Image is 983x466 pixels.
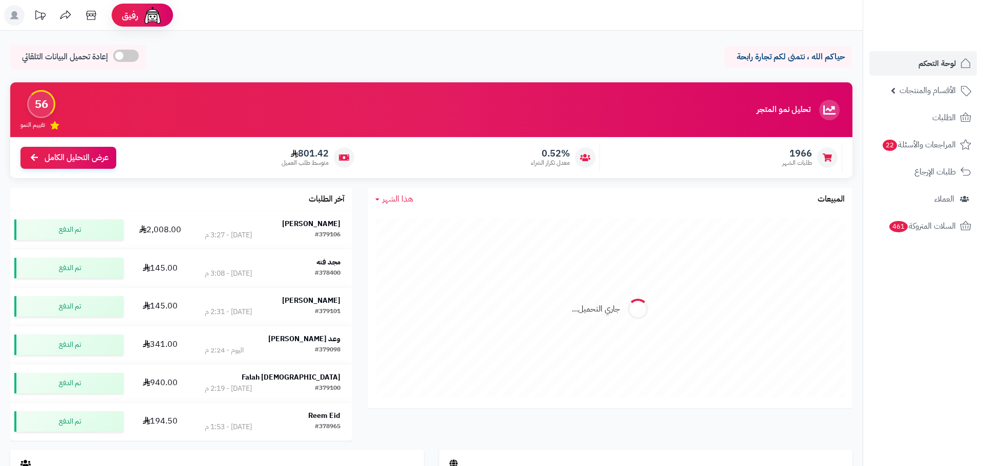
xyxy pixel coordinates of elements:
[308,410,340,421] strong: Reem Eid
[572,303,620,315] div: جاري التحميل...
[127,287,193,325] td: 145.00
[883,140,897,151] span: 22
[242,372,340,383] strong: [DEMOGRAPHIC_DATA] Falah
[315,384,340,394] div: #379100
[869,187,977,211] a: العملاء
[282,218,340,229] strong: [PERSON_NAME]
[14,219,123,240] div: تم الدفع
[888,219,956,233] span: السلات المتروكة
[14,373,123,393] div: تم الدفع
[282,159,329,167] span: متوسط طلب العميل
[27,5,53,28] a: تحديثات المنصة
[127,403,193,440] td: 194.50
[205,384,252,394] div: [DATE] - 2:19 م
[918,56,956,71] span: لوحة التحكم
[869,105,977,130] a: الطلبات
[882,138,956,152] span: المراجعات والأسئلة
[315,230,340,240] div: #379106
[309,195,345,204] h3: آخر الطلبات
[818,195,845,204] h3: المبيعات
[375,193,413,205] a: هذا الشهر
[531,148,570,159] span: 0.52%
[20,121,45,129] span: تقييم النمو
[869,51,977,76] a: لوحة التحكم
[782,159,812,167] span: طلبات الشهر
[315,345,340,356] div: #379098
[315,422,340,432] div: #378965
[757,105,810,115] h3: تحليل نمو المتجر
[732,51,845,63] p: حياكم الله ، نتمنى لكم تجارة رابحة
[14,335,123,355] div: تم الدفع
[127,249,193,287] td: 145.00
[205,307,252,317] div: [DATE] - 2:31 م
[934,192,954,206] span: العملاء
[20,147,116,169] a: عرض التحليل الكامل
[282,148,329,159] span: 801.42
[932,110,956,125] span: الطلبات
[205,230,252,240] div: [DATE] - 3:27 م
[122,9,138,21] span: رفيق
[127,211,193,249] td: 2,008.00
[315,269,340,279] div: #378400
[142,5,163,26] img: ai-face.png
[382,193,413,205] span: هذا الشهر
[315,307,340,317] div: #379101
[869,132,977,157] a: المراجعات والأسئلة22
[22,51,108,63] span: إعادة تحميل البيانات التلقائي
[205,345,244,356] div: اليوم - 2:24 م
[900,83,956,98] span: الأقسام والمنتجات
[45,152,109,164] span: عرض التحليل الكامل
[869,160,977,184] a: طلبات الإرجاع
[889,221,908,232] span: 461
[531,159,570,167] span: معدل تكرار الشراء
[14,296,123,317] div: تم الدفع
[782,148,812,159] span: 1966
[282,295,340,306] strong: [PERSON_NAME]
[14,411,123,432] div: تم الدفع
[14,258,123,278] div: تم الدفع
[127,326,193,364] td: 341.00
[316,257,340,268] strong: مجد فته
[914,165,956,179] span: طلبات الإرجاع
[869,214,977,238] a: السلات المتروكة461
[205,269,252,279] div: [DATE] - 3:08 م
[127,364,193,402] td: 940.00
[268,334,340,344] strong: وعد [PERSON_NAME]
[205,422,252,432] div: [DATE] - 1:53 م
